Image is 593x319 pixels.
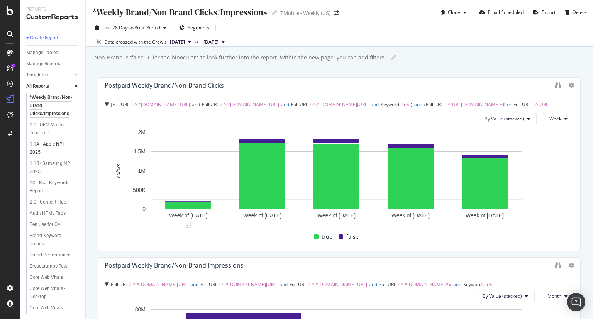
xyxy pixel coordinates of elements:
div: Core Web Vitals [30,273,63,282]
a: Brand Performance [30,251,80,259]
a: 1C - Real Keywords Report [30,179,80,195]
text: 1M [138,168,146,174]
span: Month [547,293,561,299]
span: ≠ [129,281,132,288]
text: 2M [138,129,146,135]
span: By Value (stacked) [485,115,524,122]
span: ^.*[DOMAIN_NAME][URL] [134,101,190,108]
text: 80M [135,306,146,312]
span: ≠ [483,281,486,288]
a: All Reports [26,82,72,90]
div: 2 [185,222,191,228]
button: Email Scheduled [476,6,524,19]
span: n/a [404,101,411,108]
div: Breadcrumbs Test [30,262,67,270]
span: ≠ [397,281,400,288]
a: Manage Tables [26,49,80,57]
div: 2.0 - Content Hub [30,198,66,206]
span: false [346,232,359,241]
span: Keyword [381,101,399,108]
button: Week [543,113,574,125]
span: Last 28 Days [102,24,130,31]
div: *Weekly Brand/Non-Brand Clicks/Impressions [92,6,267,18]
span: ≠ [220,101,223,108]
span: ≠ [309,101,312,108]
span: Full URL [379,281,396,288]
a: 1.0 - OEM Master Template [30,121,80,137]
i: Edit report name [391,55,396,60]
span: and [369,281,377,288]
span: Full URL [111,281,128,288]
span: Segments [188,24,209,31]
span: Full URL [202,101,219,108]
div: Email Scheduled [488,9,524,15]
a: 1.1A - Apple NPI 2025 [30,140,80,156]
div: arrow-right-arrow-left [334,10,339,16]
span: and [281,101,289,108]
div: Templates [26,71,48,79]
a: Core Web Vitals [30,273,80,282]
div: 1C - Real Keywords Report [30,179,74,195]
text: Week of [DATE] [243,212,281,219]
span: and [371,101,379,108]
span: ≠ [219,281,221,288]
div: Non-Brand is 'false.' Click the binoculars to look further into the report. Within the new page, ... [93,54,386,61]
a: Brand Keyword Trends [30,232,80,248]
span: and [453,281,461,288]
span: and [192,101,200,108]
div: Brand Performance [30,251,70,259]
div: binoculars [555,262,561,268]
button: Export [530,6,556,19]
div: Reports [26,6,79,13]
a: 2.0 - Content Hub [30,198,80,206]
span: vs Prev. Period [130,24,160,31]
span: ^.*[DOMAIN_NAME][URL] [222,281,278,288]
a: Ben Use for QA [30,221,80,229]
span: and [280,281,288,288]
span: Full URL [513,101,530,108]
button: By Value (stacked) [476,290,535,302]
span: n/a [487,281,494,288]
span: = [532,101,534,108]
text: Week of [DATE] [169,212,207,219]
a: + Create Report [26,34,80,42]
span: ≠ [308,281,310,288]
div: Core Web Vitals - Desktop [30,285,74,301]
div: Ben Use for QA [30,221,61,229]
text: Week of [DATE] [466,212,504,219]
span: ^.*[DOMAIN_NAME][URL] [312,281,367,288]
span: ^.*[DOMAIN_NAME][URL] [133,281,188,288]
span: true [322,232,332,241]
button: By Value (stacked) [478,113,537,125]
svg: A chart. [105,128,568,225]
div: TMobile - Weekly (JS) [280,9,331,17]
a: 1.1B - Samsung NPI 2025 [30,159,80,176]
div: Postpaid Weekly Brand/non-brand Clicks [105,81,224,89]
a: Core Web Vitals - Desktop [30,285,80,301]
a: Breadcrumbs Test [30,262,80,270]
a: *Weekly Brand/Non-Brand Clicks/Impressions [30,93,80,118]
div: 1.1B - Samsung NPI 2025 [30,159,74,176]
div: Audit HTML Tags [30,209,66,217]
div: *Weekly Brand/Non-Brand Clicks/Impressions [30,93,76,118]
span: Full URL [200,281,217,288]
a: Templates [26,71,72,79]
span: ^.*[DOMAIN_NAME].*$ [401,281,451,288]
div: binoculars [555,82,561,88]
div: 1.1A - Apple NPI 2025 [30,140,73,156]
div: Clone [448,9,460,15]
a: Audit HTML Tags [30,209,80,217]
span: ≠ [400,101,403,108]
span: Week [549,115,561,122]
text: Week of [DATE] [391,212,430,219]
span: and [190,281,198,288]
span: ^.*[DOMAIN_NAME][URL] [224,101,279,108]
span: 2025 Oct. 10th [170,39,185,46]
button: Segments [176,22,212,34]
div: + Create Report [26,34,58,42]
text: 0 [142,206,146,212]
span: and [414,101,422,108]
div: Postpaid Weekly Brand/non-brand ClicksFull URL ≠ ^.*[DOMAIN_NAME][URL]andFull URL ≠ ^.*[DOMAIN_NA... [98,77,581,251]
div: Brand Keyword Trends [30,232,73,248]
